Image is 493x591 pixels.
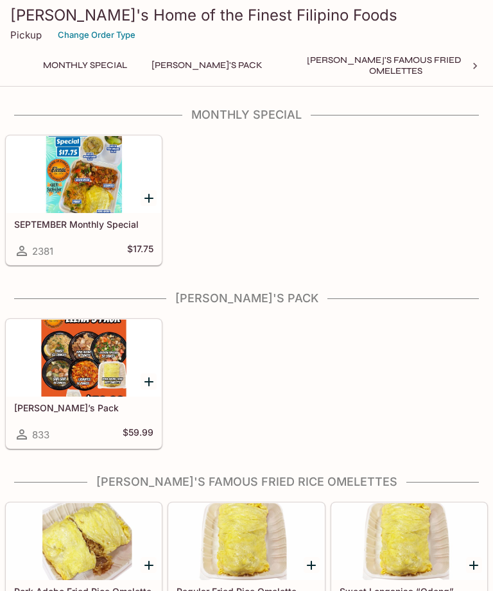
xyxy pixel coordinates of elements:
div: Pork Adobo Fried Rice Omelette [6,503,161,580]
a: [PERSON_NAME]’s Pack833$59.99 [6,319,162,449]
p: Pickup [10,29,42,41]
a: SEPTEMBER Monthly Special2381$17.75 [6,135,162,265]
h4: [PERSON_NAME]'s Famous Fried Rice Omelettes [5,475,488,489]
h4: Monthly Special [5,108,488,122]
h5: SEPTEMBER Monthly Special [14,219,153,230]
div: Elena’s Pack [6,320,161,397]
button: Add Regular Fried Rice Omelette [304,557,320,573]
button: Change Order Type [52,25,141,45]
button: [PERSON_NAME]'s Pack [144,56,270,74]
div: SEPTEMBER Monthly Special [6,136,161,213]
div: Regular Fried Rice Omelette [169,503,324,580]
h5: $59.99 [123,427,153,442]
span: 2381 [32,245,53,257]
button: Add Pork Adobo Fried Rice Omelette [141,557,157,573]
button: Add Sweet Longanisa “Odeng” Omelette [466,557,482,573]
button: Add Elena’s Pack [141,373,157,390]
h5: $17.75 [127,243,153,259]
span: 833 [32,429,49,441]
h5: [PERSON_NAME]’s Pack [14,402,153,413]
button: Add SEPTEMBER Monthly Special [141,190,157,206]
h4: [PERSON_NAME]'s Pack [5,291,488,305]
button: Monthly Special [36,56,134,74]
div: Sweet Longanisa “Odeng” Omelette [332,503,487,580]
h3: [PERSON_NAME]'s Home of the Finest Filipino Foods [10,5,483,25]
